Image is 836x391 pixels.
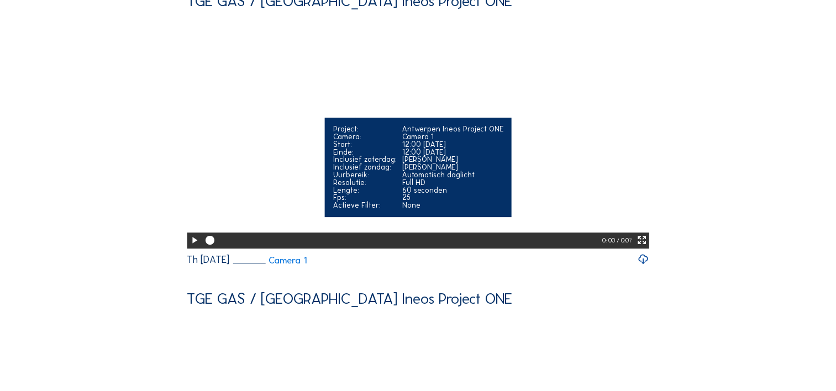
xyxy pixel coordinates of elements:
[333,179,397,187] div: Resolutie:
[333,187,397,194] div: Lengte:
[233,256,307,265] a: Camera 1
[602,233,617,249] div: 0: 00
[333,125,397,133] div: Project:
[187,291,512,307] div: TGE GAS / [GEOGRAPHIC_DATA] Ineos Project ONE
[402,187,503,194] div: 60 seconden
[402,125,503,133] div: Antwerpen Ineos Project ONE
[333,133,397,141] div: Camera:
[402,163,503,171] div: [PERSON_NAME]
[402,156,503,163] div: [PERSON_NAME]
[333,149,397,156] div: Einde:
[333,194,397,202] div: Fps:
[402,133,503,141] div: Camera 1
[187,16,649,247] video: Your browser does not support the video tag.
[402,179,503,187] div: Full HD
[402,171,503,179] div: Automatisch daglicht
[402,149,503,156] div: 12:00 [DATE]
[333,156,397,163] div: Inclusief zaterdag:
[187,255,229,265] div: Th [DATE]
[333,171,397,179] div: Uurbereik:
[402,202,503,209] div: None
[333,163,397,171] div: Inclusief zondag:
[333,202,397,209] div: Actieve Filter:
[617,233,632,249] div: / 0:07
[402,141,503,149] div: 12:00 [DATE]
[402,194,503,202] div: 25
[333,141,397,149] div: Start:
